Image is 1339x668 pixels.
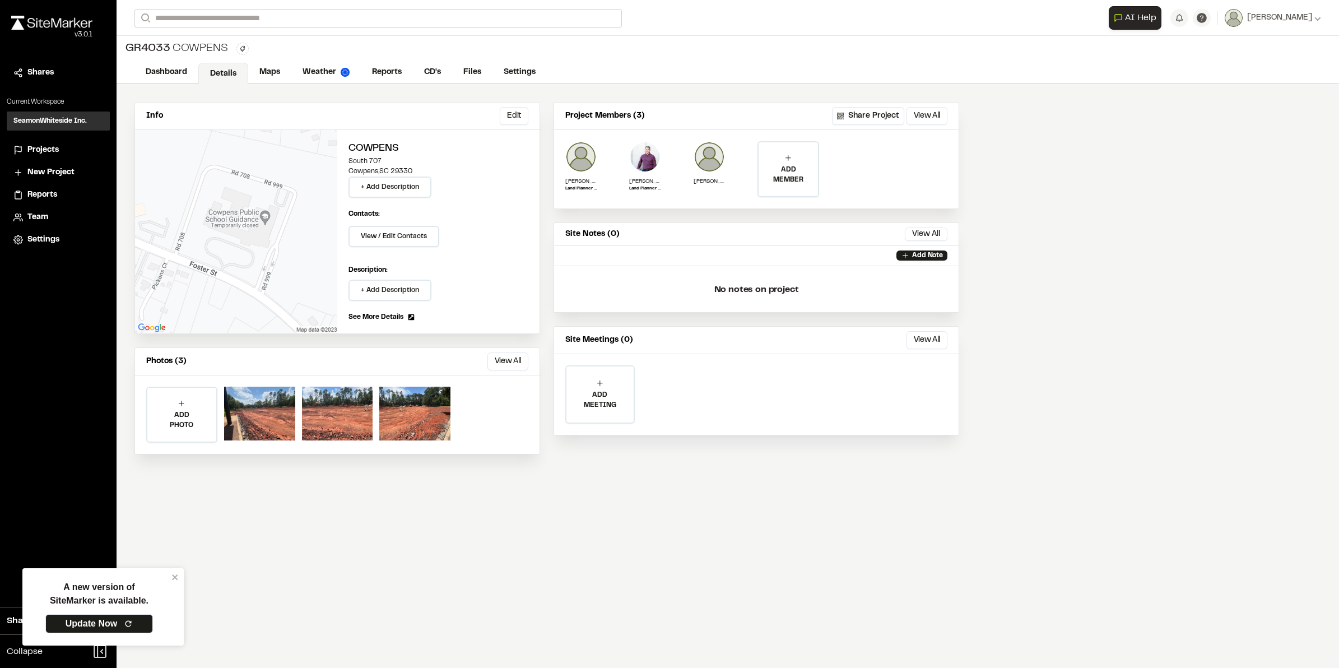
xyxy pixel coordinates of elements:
[452,62,492,83] a: Files
[13,189,103,201] a: Reports
[348,265,528,275] p: Description:
[45,614,153,633] a: Update Now
[565,185,597,192] p: Land Planner II
[629,141,661,173] img: Whit Dawson
[348,166,528,177] p: Cowpens , SC 29330
[348,226,439,247] button: View / Edit Contacts
[1125,11,1156,25] span: AI Help
[1247,12,1312,24] span: [PERSON_NAME]
[13,234,103,246] a: Settings
[629,177,661,185] p: [PERSON_NAME]
[125,40,170,57] span: GR4033
[1225,9,1243,27] img: User
[7,645,43,658] span: Collapse
[27,144,59,156] span: Projects
[11,30,92,40] div: Oh geez...please don't...
[348,177,431,198] button: + Add Description
[27,211,48,224] span: Team
[492,62,547,83] a: Settings
[566,390,634,410] p: ADD MEETING
[348,156,528,166] p: South 707
[248,62,291,83] a: Maps
[171,573,179,582] button: close
[125,40,227,57] div: Cowpens
[629,185,661,192] p: Land Planner IV
[147,410,216,430] p: ADD PHOTO
[198,63,248,84] a: Details
[912,250,943,261] p: Add Note
[11,16,92,30] img: rebrand.png
[694,141,725,173] img: Jake Shelley
[348,280,431,301] button: + Add Description
[563,272,950,308] p: No notes on project
[348,312,403,322] span: See More Details
[348,141,528,156] h2: Cowpens
[27,189,57,201] span: Reports
[348,209,380,219] p: Contacts:
[341,68,350,77] img: precipai.png
[1225,9,1321,27] button: [PERSON_NAME]
[832,107,904,125] button: Share Project
[7,614,82,628] span: Share Workspace
[13,211,103,224] a: Team
[487,352,528,370] button: View All
[565,141,597,173] img: Alex Cabe
[146,110,163,122] p: Info
[906,107,947,125] button: View All
[1109,6,1161,30] button: Open AI Assistant
[13,116,87,126] h3: SeamonWhiteside Inc.
[13,144,103,156] a: Projects
[565,110,645,122] p: Project Members (3)
[906,331,947,349] button: View All
[13,166,103,179] a: New Project
[413,62,452,83] a: CD's
[694,177,725,185] p: [PERSON_NAME]
[236,43,249,55] button: Edit Tags
[565,334,633,346] p: Site Meetings (0)
[565,228,620,240] p: Site Notes (0)
[759,165,818,185] p: ADD MEMBER
[361,62,413,83] a: Reports
[27,67,54,79] span: Shares
[7,97,110,107] p: Current Workspace
[905,228,947,241] button: View All
[565,177,597,185] p: [PERSON_NAME]
[50,581,148,607] p: A new version of SiteMarker is available.
[291,62,361,83] a: Weather
[134,9,155,27] button: Search
[134,62,198,83] a: Dashboard
[27,234,59,246] span: Settings
[1109,6,1166,30] div: Open AI Assistant
[13,67,103,79] a: Shares
[500,107,528,125] button: Edit
[27,166,75,179] span: New Project
[146,355,187,368] p: Photos (3)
